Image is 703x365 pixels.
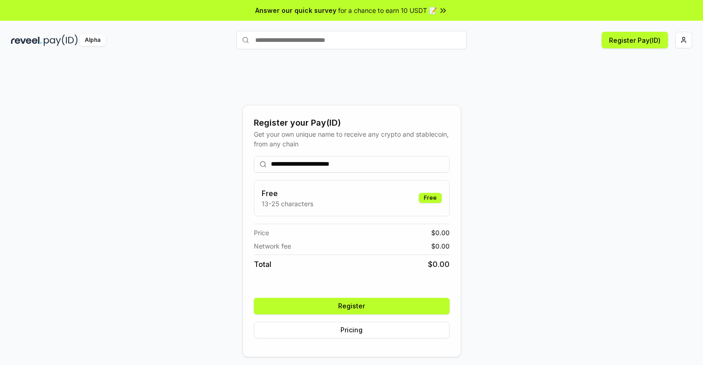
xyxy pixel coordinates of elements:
[254,116,450,129] div: Register your Pay(ID)
[262,188,313,199] h3: Free
[255,6,336,15] span: Answer our quick survey
[44,35,78,46] img: pay_id
[254,241,291,251] span: Network fee
[11,35,42,46] img: reveel_dark
[254,228,269,238] span: Price
[338,6,437,15] span: for a chance to earn 10 USDT 📝
[254,259,271,270] span: Total
[602,32,668,48] button: Register Pay(ID)
[419,193,442,203] div: Free
[80,35,105,46] div: Alpha
[431,241,450,251] span: $ 0.00
[262,199,313,209] p: 13-25 characters
[431,228,450,238] span: $ 0.00
[254,298,450,314] button: Register
[428,259,450,270] span: $ 0.00
[254,322,450,338] button: Pricing
[254,129,450,149] div: Get your own unique name to receive any crypto and stablecoin, from any chain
